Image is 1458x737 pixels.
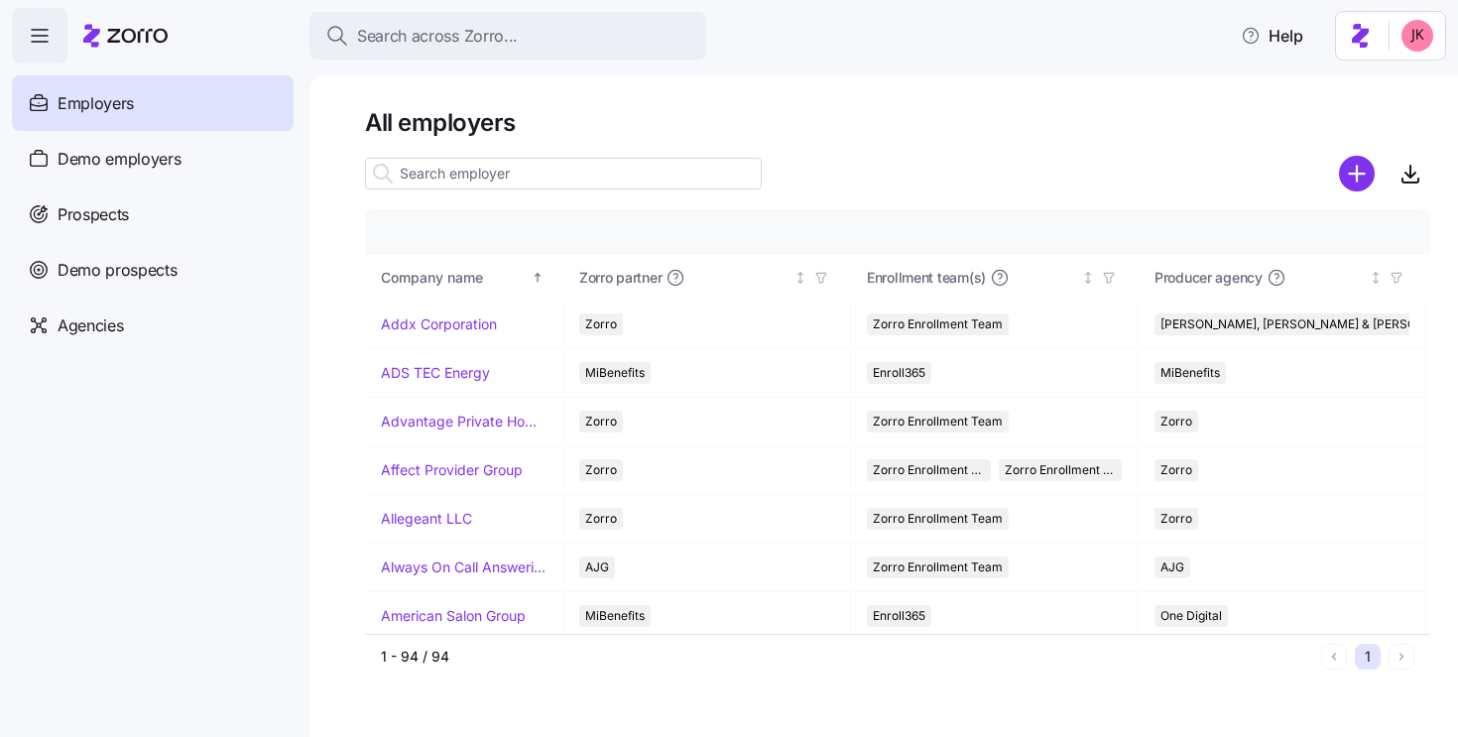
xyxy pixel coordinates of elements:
span: Zorro [585,508,617,530]
span: Zorro [1160,459,1192,481]
span: Zorro partner [579,268,662,288]
a: Always On Call Answering Service [381,557,547,577]
span: Zorro [585,411,617,432]
div: Not sorted [1081,271,1095,285]
a: Demo prospects [12,242,294,298]
div: Not sorted [1369,271,1383,285]
input: Search employer [365,158,762,189]
span: MiBenefits [585,362,645,384]
span: AJG [585,556,609,578]
span: Producer agency [1154,268,1263,288]
span: Zorro Enrollment Experts [1005,459,1117,481]
span: Zorro Enrollment Team [873,313,1003,335]
span: Employers [58,91,134,116]
span: Zorro Enrollment Team [873,459,985,481]
a: Affect Provider Group [381,460,523,480]
span: Zorro Enrollment Team [873,556,1003,578]
a: American Salon Group [381,606,526,626]
span: MiBenefits [1160,362,1220,384]
a: Advantage Private Home Care [381,412,547,431]
span: Demo prospects [58,258,178,283]
span: Zorro Enrollment Team [873,508,1003,530]
span: Zorro [1160,411,1192,432]
button: Next page [1389,644,1414,670]
button: 1 [1355,644,1381,670]
img: 19f1c8dceb8a17c03adbc41d53a5807f [1401,20,1433,52]
span: Enroll365 [873,362,925,384]
div: Not sorted [793,271,807,285]
span: Search across Zorro... [357,24,518,49]
a: Allegeant LLC [381,509,472,529]
span: Zorro [585,313,617,335]
button: Previous page [1321,644,1347,670]
span: Zorro [585,459,617,481]
span: Enrollment team(s) [867,268,986,288]
th: Enrollment team(s)Not sorted [851,255,1139,301]
span: Agencies [58,313,123,338]
svg: add icon [1339,156,1375,191]
span: AJG [1160,556,1184,578]
span: Prospects [58,202,129,227]
span: Help [1241,24,1303,48]
a: Demo employers [12,131,294,186]
div: 1 - 94 / 94 [381,647,1313,667]
span: Zorro Enrollment Team [873,411,1003,432]
button: Help [1225,16,1319,56]
span: One Digital [1160,605,1222,627]
th: Zorro partnerNot sorted [563,255,851,301]
a: Agencies [12,298,294,353]
span: MiBenefits [585,605,645,627]
a: Employers [12,75,294,131]
a: Prospects [12,186,294,242]
th: Company nameSorted ascending [365,255,563,301]
div: Sorted ascending [531,271,545,285]
div: Company name [381,267,528,289]
a: ADS TEC Energy [381,363,490,383]
span: Demo employers [58,147,182,172]
a: Addx Corporation [381,314,497,334]
button: Search across Zorro... [309,12,706,60]
span: Zorro [1160,508,1192,530]
th: Producer agencyNot sorted [1139,255,1426,301]
h1: All employers [365,107,1430,138]
span: Enroll365 [873,605,925,627]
